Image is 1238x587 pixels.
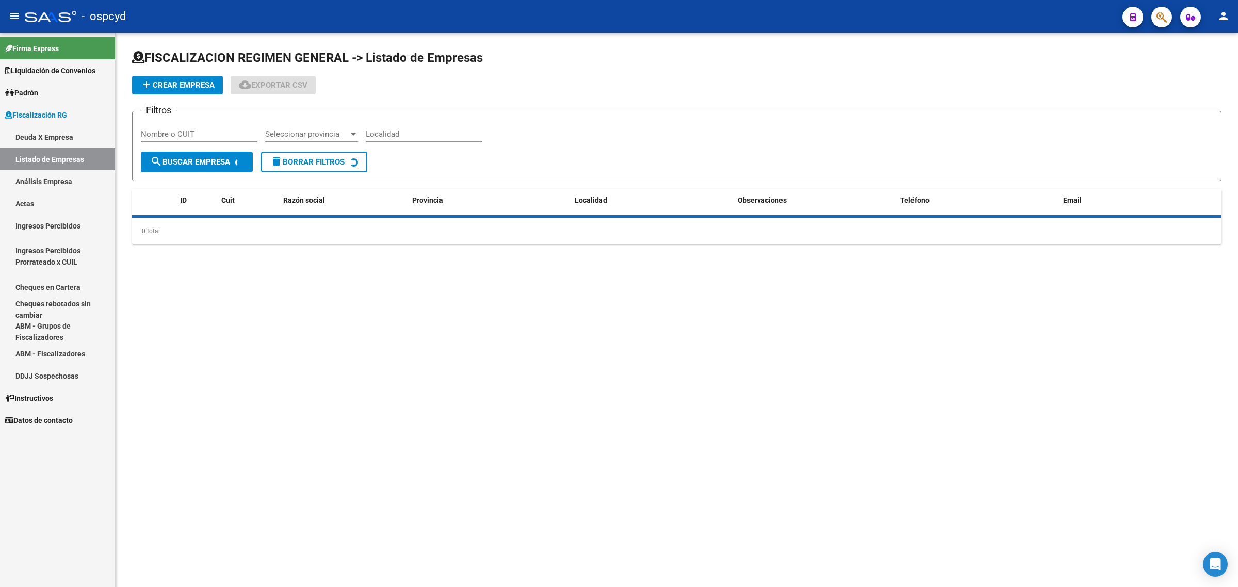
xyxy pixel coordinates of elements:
[150,155,162,168] mat-icon: search
[180,196,187,204] span: ID
[221,196,235,204] span: Cuit
[738,196,787,204] span: Observaciones
[270,157,345,167] span: Borrar Filtros
[217,189,279,211] datatable-header-cell: Cuit
[82,5,126,28] span: - ospcyd
[176,189,217,211] datatable-header-cell: ID
[231,76,316,94] button: Exportar CSV
[575,196,607,204] span: Localidad
[132,218,1221,244] div: 0 total
[140,80,215,90] span: Crear Empresa
[265,129,349,139] span: Seleccionar provincia
[5,415,73,426] span: Datos de contacto
[5,393,53,404] span: Instructivos
[1059,189,1221,211] datatable-header-cell: Email
[1203,552,1228,577] div: Open Intercom Messenger
[5,65,95,76] span: Liquidación de Convenios
[5,43,59,54] span: Firma Express
[270,155,283,168] mat-icon: delete
[132,51,483,65] span: FISCALIZACION REGIMEN GENERAL -> Listado de Empresas
[5,109,67,121] span: Fiscalización RG
[239,78,251,91] mat-icon: cloud_download
[734,189,896,211] datatable-header-cell: Observaciones
[408,189,571,211] datatable-header-cell: Provincia
[283,196,325,204] span: Razón social
[8,10,21,22] mat-icon: menu
[141,152,253,172] button: Buscar Empresa
[5,87,38,99] span: Padrón
[132,76,223,94] button: Crear Empresa
[141,103,176,118] h3: Filtros
[412,196,443,204] span: Provincia
[239,80,307,90] span: Exportar CSV
[150,157,230,167] span: Buscar Empresa
[571,189,733,211] datatable-header-cell: Localidad
[261,152,367,172] button: Borrar Filtros
[1063,196,1082,204] span: Email
[140,78,153,91] mat-icon: add
[900,196,930,204] span: Teléfono
[1217,10,1230,22] mat-icon: person
[896,189,1058,211] datatable-header-cell: Teléfono
[279,189,408,211] datatable-header-cell: Razón social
